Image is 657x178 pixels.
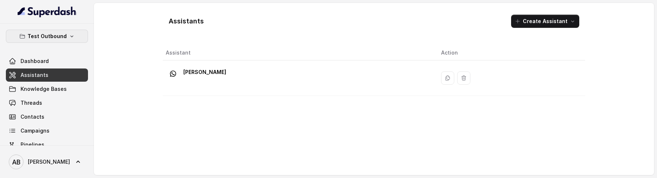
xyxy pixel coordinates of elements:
th: Assistant [163,45,435,60]
a: Contacts [6,110,88,123]
h1: Assistants [169,15,204,27]
a: [PERSON_NAME] [6,152,88,172]
button: Create Assistant [511,15,579,28]
a: Pipelines [6,138,88,151]
p: Test Outbound [27,32,67,41]
th: Action [435,45,585,60]
span: Dashboard [21,58,49,65]
a: Campaigns [6,124,88,137]
span: Threads [21,99,42,107]
span: Knowledge Bases [21,85,67,93]
span: Pipelines [21,141,44,148]
span: Assistants [21,71,48,79]
span: [PERSON_NAME] [28,158,70,166]
a: Knowledge Bases [6,82,88,96]
span: Contacts [21,113,44,120]
button: Test Outbound [6,30,88,43]
a: Assistants [6,68,88,82]
span: Campaigns [21,127,49,134]
a: Dashboard [6,55,88,68]
img: light.svg [18,6,77,18]
p: [PERSON_NAME] [183,66,226,78]
text: AB [12,158,21,166]
a: Threads [6,96,88,110]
